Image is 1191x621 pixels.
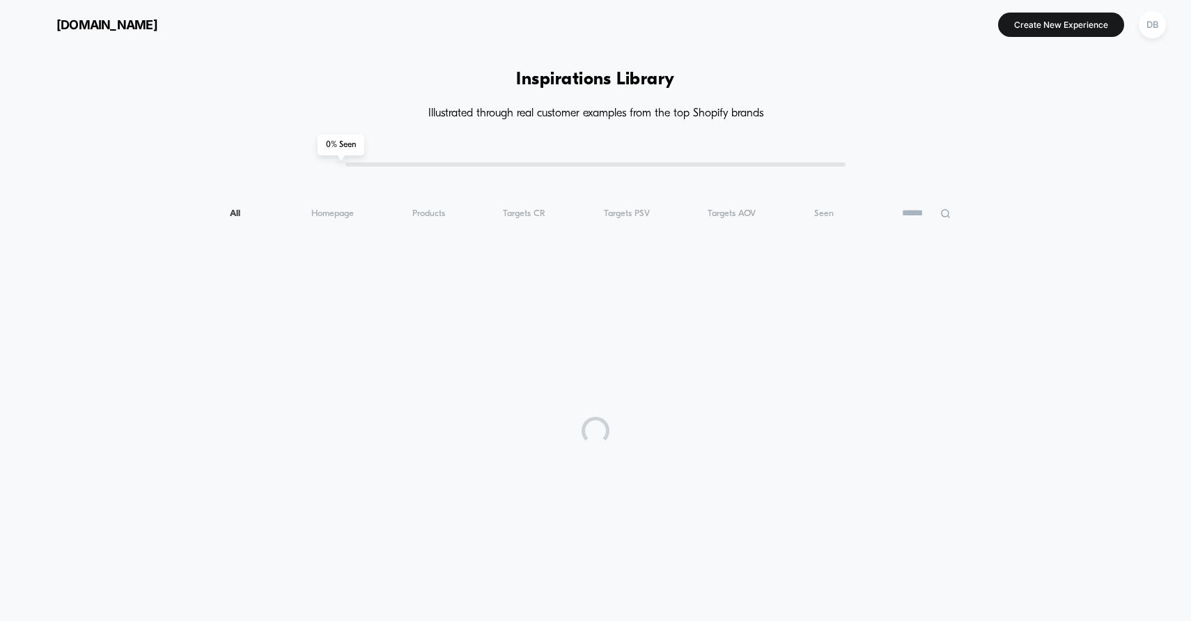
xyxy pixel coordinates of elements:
span: Targets AOV [708,208,756,219]
h1: Inspirations Library [516,70,675,90]
span: [DOMAIN_NAME] [56,17,157,32]
div: DB [1139,11,1166,38]
h4: Illustrated through real customer examples from the top Shopify brands [179,107,1013,121]
span: Seen [814,208,834,219]
button: [DOMAIN_NAME] [21,13,162,36]
span: Targets PSV [604,208,650,219]
button: DB [1135,10,1170,39]
span: All [230,208,254,219]
button: Create New Experience [998,13,1124,37]
span: 0 % Seen [318,135,364,155]
span: Products [412,208,445,219]
span: Homepage [311,208,354,219]
span: Targets CR [503,208,545,219]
